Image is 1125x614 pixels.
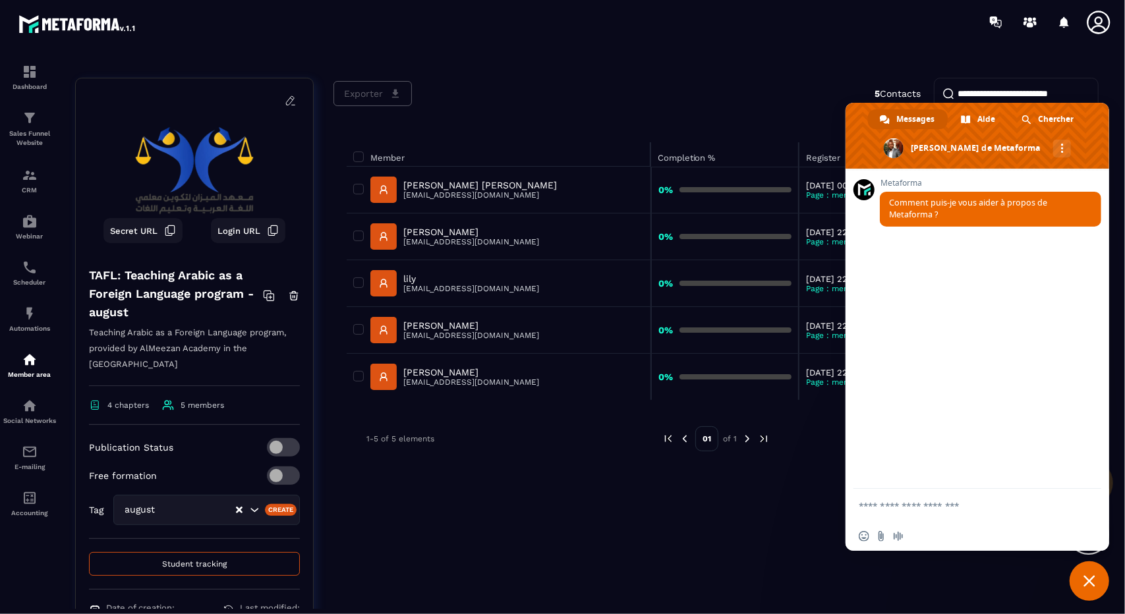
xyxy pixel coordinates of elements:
[370,364,539,390] a: [PERSON_NAME][EMAIL_ADDRESS][DOMAIN_NAME]
[403,367,539,377] p: [PERSON_NAME]
[217,226,260,236] span: Login URL
[1070,561,1109,601] a: Fermer le chat
[22,444,38,460] img: email
[3,157,56,204] a: formationformationCRM
[3,54,56,100] a: formationformationDashboard
[3,480,56,526] a: accountantaccountantAccounting
[806,331,921,340] p: Page : member area
[370,270,539,296] a: lily[EMAIL_ADDRESS][DOMAIN_NAME]
[3,417,56,424] p: Social Networks
[893,531,904,542] span: Message audio
[3,509,56,516] p: Accounting
[89,552,300,576] button: Student tracking
[403,237,539,246] p: [EMAIL_ADDRESS][DOMAIN_NAME]
[370,177,557,203] a: [PERSON_NAME] [PERSON_NAME][EMAIL_ADDRESS][DOMAIN_NAME]
[162,559,227,569] span: Student tracking
[403,331,539,340] p: [EMAIL_ADDRESS][DOMAIN_NAME]
[876,531,886,542] span: Envoyer un fichier
[723,433,737,444] p: of 1
[3,434,56,480] a: emailemailE-mailing
[3,325,56,332] p: Automations
[875,88,921,99] p: Contacts
[806,284,921,293] p: Page : member area
[89,470,157,481] p: Free formation
[695,426,718,451] p: 01
[1010,109,1087,129] a: Chercher
[106,603,175,613] span: Date of creation:
[181,401,224,410] span: 5 members
[658,278,673,289] strong: 0%
[868,109,948,129] a: Messages
[113,495,300,525] div: Search for option
[859,489,1070,522] textarea: Entrez votre message...
[22,110,38,126] img: formation
[403,227,539,237] p: [PERSON_NAME]
[3,296,56,342] a: automationsautomationsAutomations
[741,433,753,445] img: next
[403,377,539,387] p: [EMAIL_ADDRESS][DOMAIN_NAME]
[799,142,928,167] th: Register
[403,180,557,190] p: [PERSON_NAME] [PERSON_NAME]
[89,442,173,453] p: Publication Status
[122,503,168,517] span: august
[806,237,921,246] p: Page : member area
[22,167,38,183] img: formation
[22,352,38,368] img: automations
[658,325,673,335] strong: 0%
[168,503,235,517] input: Search for option
[3,279,56,286] p: Scheduler
[679,433,691,445] img: prev
[658,184,673,195] strong: 0%
[403,320,539,331] p: [PERSON_NAME]
[3,342,56,388] a: automationsautomationsMember area
[89,505,103,515] p: Tag
[3,233,56,240] p: Webinar
[347,142,651,167] th: Member
[1038,109,1074,129] span: Chercher
[403,190,557,200] p: [EMAIL_ADDRESS][DOMAIN_NAME]
[875,88,880,99] strong: 5
[240,603,300,613] span: Last modified:
[859,531,869,542] span: Insérer un emoji
[651,142,799,167] th: Completion %
[806,368,921,377] p: [DATE] 22:26
[662,433,674,445] img: prev
[806,274,921,284] p: [DATE] 22:32
[3,388,56,434] a: social-networksocial-networkSocial Networks
[806,190,921,200] p: Page : member area
[211,218,285,243] button: Login URL
[977,109,995,129] span: Aide
[22,306,38,321] img: automations
[3,100,56,157] a: formationformationSales Funnel Website
[806,321,921,331] p: [DATE] 22:24
[880,179,1101,188] span: Metaforma
[403,284,539,293] p: [EMAIL_ADDRESS][DOMAIN_NAME]
[806,377,921,387] p: Page : member area
[806,181,921,190] p: [DATE] 00:53
[22,213,38,229] img: automations
[806,227,921,237] p: [DATE] 22:15
[758,433,770,445] img: next
[658,231,673,242] strong: 0%
[18,12,137,36] img: logo
[403,273,539,284] p: lily
[3,129,56,148] p: Sales Funnel Website
[22,490,38,506] img: accountant
[110,226,158,236] span: Secret URL
[89,325,300,386] p: Teaching Arabic as a Foreign Language program, provided by AlMeezan Academy in the [GEOGRAPHIC_DATA]
[265,504,297,516] div: Create
[3,463,56,470] p: E-mailing
[370,317,539,343] a: [PERSON_NAME][EMAIL_ADDRESS][DOMAIN_NAME]
[3,371,56,378] p: Member area
[22,64,38,80] img: formation
[3,250,56,296] a: schedulerschedulerScheduler
[658,372,673,382] strong: 0%
[22,260,38,275] img: scheduler
[107,401,149,410] span: 4 chapters
[236,505,243,515] button: Clear Selected
[889,197,1047,220] span: Comment puis-je vous aider à propos de Metaforma ?
[3,83,56,90] p: Dashboard
[3,204,56,250] a: automationsautomationsWebinar
[86,88,303,253] img: background
[22,398,38,414] img: social-network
